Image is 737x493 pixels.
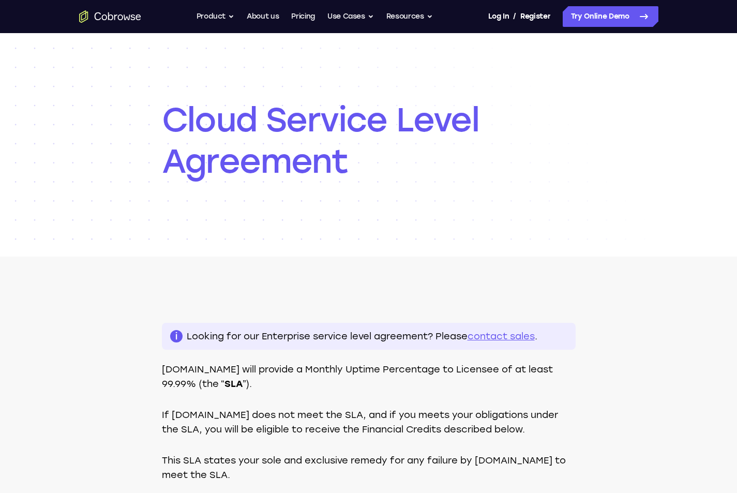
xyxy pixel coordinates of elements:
[162,99,576,182] h1: Cloud Service Level Agreement
[162,408,576,437] p: If [DOMAIN_NAME] does not meet the SLA, and if you meets your obligations under the SLA, you will...
[247,6,279,27] a: About us
[563,6,658,27] a: Try Online Demo
[468,331,535,342] a: contact sales
[291,6,315,27] a: Pricing
[224,378,243,390] strong: SLA
[520,6,550,27] a: Register
[386,6,433,27] button: Resources
[79,10,141,23] a: Go to the home page
[170,329,567,343] p: Looking for our Enterprise service level agreement? Please .
[488,6,509,27] a: Log In
[170,330,183,342] span: i
[162,453,576,482] p: This SLA states your sole and exclusive remedy for any failure by [DOMAIN_NAME] to meet the SLA.
[327,6,374,27] button: Use Cases
[162,362,576,391] p: [DOMAIN_NAME] will provide a Monthly Uptime Percentage to Licensee of at least 99.99% (the “ ”).
[513,10,516,23] span: /
[197,6,235,27] button: Product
